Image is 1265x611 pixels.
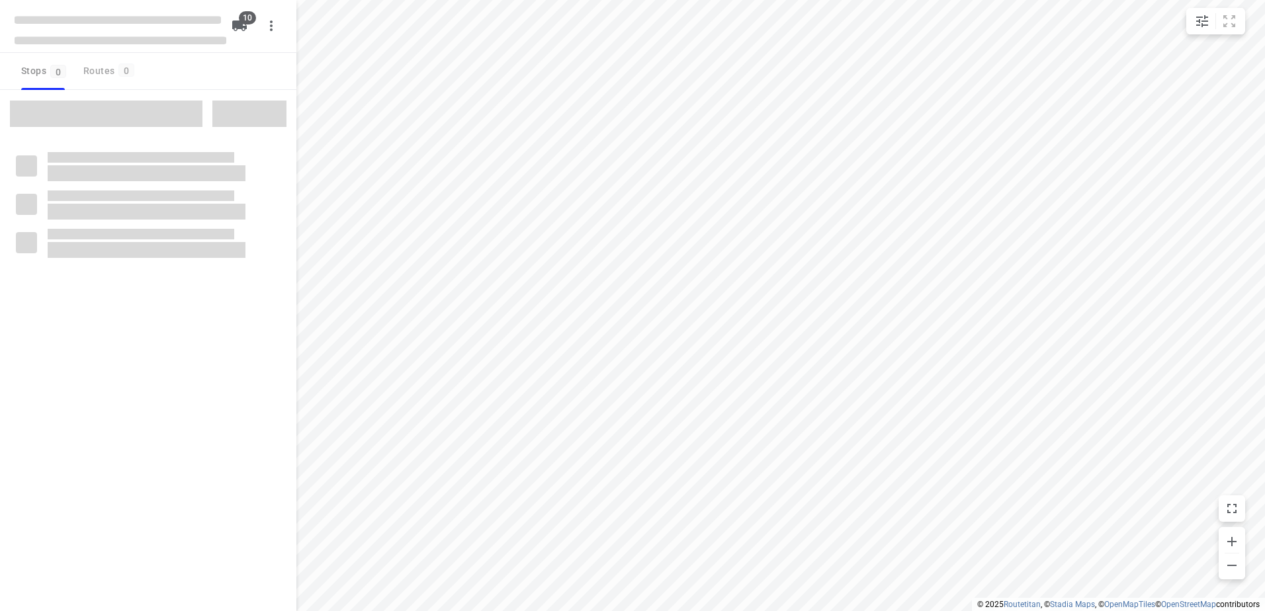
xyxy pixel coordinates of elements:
[1104,600,1155,609] a: OpenMapTiles
[977,600,1260,609] li: © 2025 , © , © © contributors
[1050,600,1095,609] a: Stadia Maps
[1189,8,1215,34] button: Map settings
[1161,600,1216,609] a: OpenStreetMap
[1186,8,1245,34] div: small contained button group
[1004,600,1041,609] a: Routetitan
